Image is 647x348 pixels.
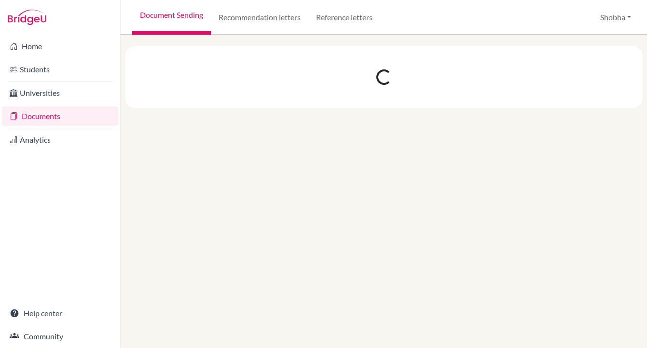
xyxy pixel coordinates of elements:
a: Universities [2,83,118,103]
a: Community [2,327,118,346]
a: Students [2,60,118,79]
a: Documents [2,107,118,126]
a: Analytics [2,130,118,149]
img: Bridge-U [8,10,46,25]
a: Help center [2,304,118,323]
a: Home [2,37,118,56]
button: Shobha [596,8,635,27]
